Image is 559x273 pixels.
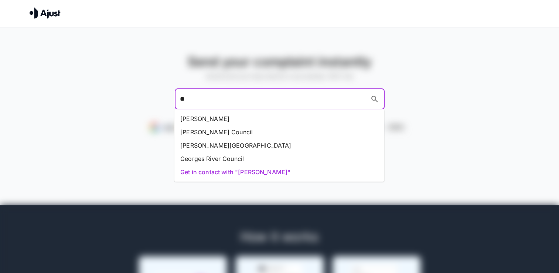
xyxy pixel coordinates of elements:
[174,165,384,179] li: Get in contact with "[PERSON_NAME]"
[174,139,384,152] li: [PERSON_NAME][GEOGRAPHIC_DATA]
[174,152,384,165] li: Georges River Council
[174,125,384,139] li: [PERSON_NAME] Council
[91,229,469,245] h4: How it works
[174,112,384,125] li: [PERSON_NAME]
[30,7,61,18] img: Ajust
